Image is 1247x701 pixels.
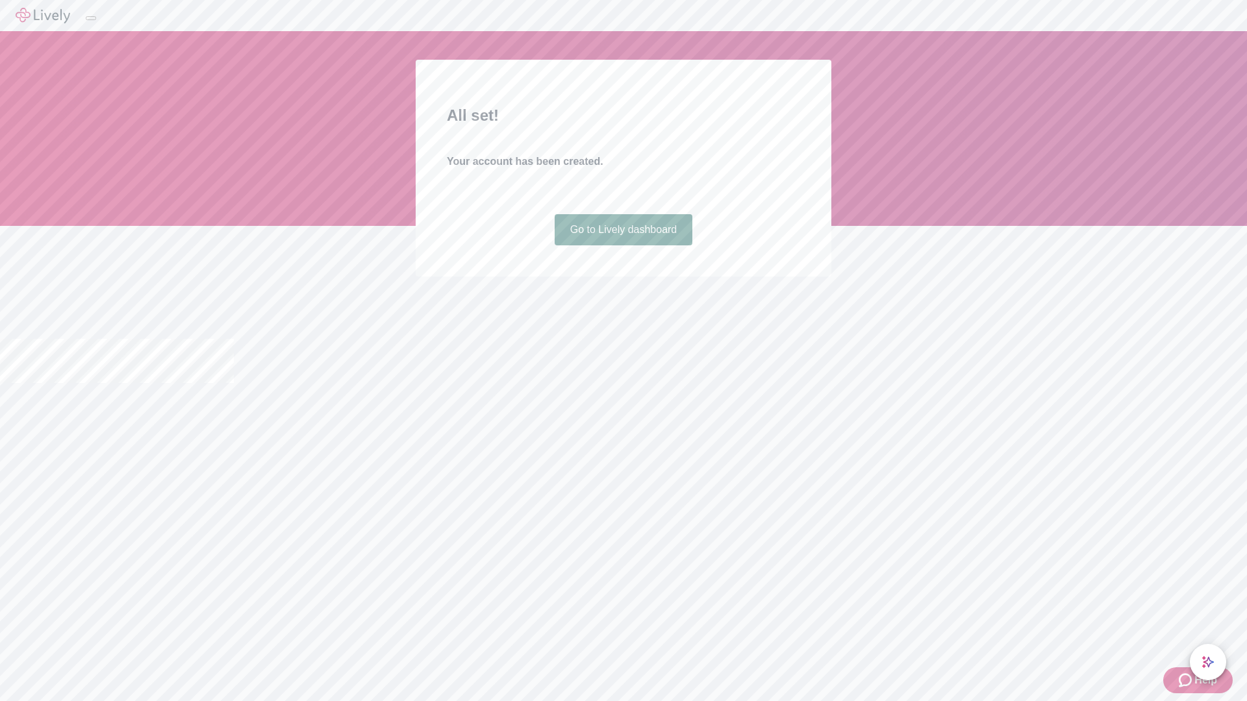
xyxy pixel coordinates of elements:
[16,8,70,23] img: Lively
[1163,667,1233,693] button: Zendesk support iconHelp
[555,214,693,245] a: Go to Lively dashboard
[1202,656,1215,669] svg: Lively AI Assistant
[447,154,800,169] h4: Your account has been created.
[447,104,800,127] h2: All set!
[1179,672,1194,688] svg: Zendesk support icon
[1194,672,1217,688] span: Help
[1190,644,1226,680] button: chat
[86,16,96,20] button: Log out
